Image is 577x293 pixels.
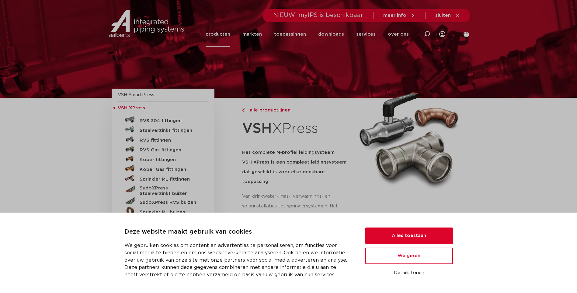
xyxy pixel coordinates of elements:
span: alle productlijnen [246,108,290,112]
p: We gebruiken cookies om content en advertenties te personaliseren, om functies voor social media ... [124,242,351,278]
h5: RVS Gas fittingen [140,147,200,153]
h5: Sprinkler ML buizen [140,210,200,215]
a: Koper Gas fittingen [118,164,208,173]
h5: RVS 304 fittingen [140,118,200,124]
button: Weigeren [365,248,453,264]
h5: Sprinkler ML fittingen [140,177,200,182]
a: meer info [383,13,415,18]
a: SudoXPress Staalverzinkt buizen [118,183,208,196]
h5: SudoXPress RVS buizen [140,200,200,205]
span: NIEUW: myIPS is beschikbaar [273,12,363,18]
strong: VSH [242,122,272,136]
a: sluiten [435,13,460,18]
img: chevron-right.svg [242,108,245,112]
h5: Koper Gas fittingen [140,167,200,172]
span: sluiten [435,13,451,18]
p: Deze website maakt gebruik van cookies [124,227,351,237]
a: markten [242,22,262,47]
p: Van drinkwater-, gas-, verwarmings- en solarinstallaties tot sprinklersystemen. Het assortiment b... [242,192,352,221]
a: producten [206,22,230,47]
a: toepassingen [274,22,306,47]
a: Staalverzinkt fittingen [118,125,208,134]
span: meer info [383,13,406,18]
a: over ons [388,22,409,47]
a: Sprinkler ML buizen [118,206,208,216]
nav: Menu [206,22,409,47]
a: SudoXPress RVS buizen [118,196,208,206]
div: my IPS [439,22,445,47]
h1: XPress [242,117,352,140]
h5: Staalverzinkt fittingen [140,128,200,133]
h5: Koper fittingen [140,157,200,163]
h5: Het complete M-profiel leidingsysteem VSH XPress is een compleet leidingsysteem dat geschikt is v... [242,148,352,187]
a: RVS 304 fittingen [118,115,208,125]
a: alle productlijnen [242,107,352,114]
button: Alles toestaan [365,228,453,244]
a: RVS fittingen [118,134,208,144]
h5: SudoXPress Staalverzinkt buizen [140,185,200,196]
a: services [356,22,376,47]
a: downloads [318,22,344,47]
h5: RVS fittingen [140,138,200,143]
button: Details tonen [365,268,453,278]
a: Sprinkler ML fittingen [118,173,208,183]
a: Koper fittingen [118,154,208,164]
a: RVS Gas fittingen [118,144,208,154]
a: VSH SmartPress [118,93,154,97]
span: VSH XPress [118,106,145,110]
